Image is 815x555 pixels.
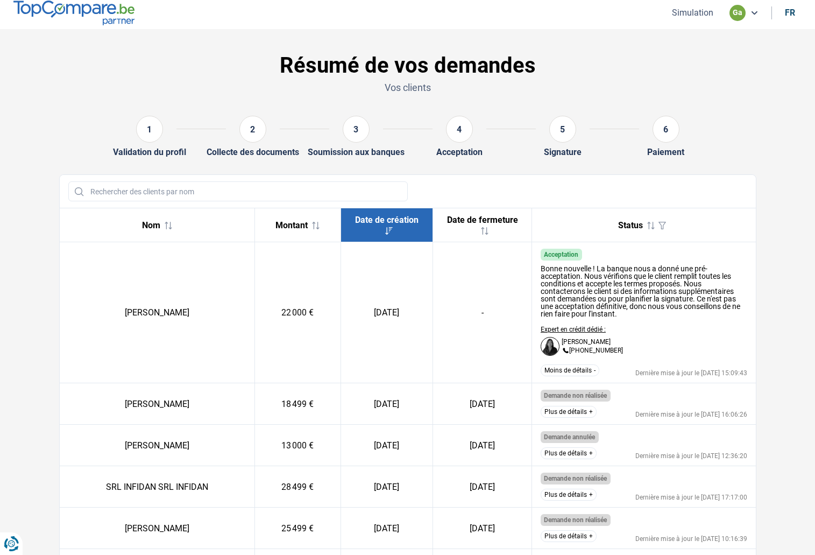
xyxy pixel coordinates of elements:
div: Paiement [647,147,684,157]
td: [PERSON_NAME] [60,425,255,466]
span: Demande non réalisée [544,516,607,524]
span: Nom [142,220,160,230]
div: 2 [239,116,266,143]
div: Signature [544,147,582,157]
td: 28 499 € [254,466,341,508]
p: [PERSON_NAME] [562,339,611,345]
input: Rechercher des clients par nom [68,181,408,201]
td: 18 499 € [254,383,341,425]
div: Soumission aux banques [308,147,405,157]
p: [PHONE_NUMBER] [562,347,623,355]
div: 6 [653,116,679,143]
td: [DATE] [341,466,433,508]
h1: Résumé de vos demandes [59,53,756,79]
td: [DATE] [341,383,433,425]
div: fr [785,8,795,18]
span: Demande non réalisée [544,475,607,482]
div: 3 [343,116,370,143]
div: Dernière mise à jour le [DATE] 15:09:43 [635,370,747,376]
td: 13 000 € [254,425,341,466]
td: [DATE] [341,425,433,466]
div: Collecte des documents [207,147,299,157]
button: Moins de détails [541,364,599,376]
td: [DATE] [341,508,433,549]
button: Plus de détails [541,530,597,542]
td: [PERSON_NAME] [60,242,255,383]
div: 4 [446,116,473,143]
td: [PERSON_NAME] [60,508,255,549]
p: Expert en crédit dédié : [541,326,623,333]
td: - [433,242,532,383]
img: +3228860076 [562,347,569,355]
p: Vos clients [59,81,756,94]
td: [DATE] [433,466,532,508]
td: [PERSON_NAME] [60,383,255,425]
td: 25 499 € [254,508,341,549]
div: Acceptation [436,147,483,157]
div: Dernière mise à jour le [DATE] 16:06:26 [635,411,747,418]
td: [DATE] [433,383,532,425]
div: Dernière mise à jour le [DATE] 10:16:39 [635,536,747,542]
div: Dernière mise à jour le [DATE] 12:36:20 [635,453,747,459]
span: Montant [275,220,308,230]
button: Plus de détails [541,406,597,418]
td: [DATE] [433,508,532,549]
td: [DATE] [341,242,433,383]
span: Demande annulée [544,433,595,441]
td: 22 000 € [254,242,341,383]
div: 5 [549,116,576,143]
div: Dernière mise à jour le [DATE] 17:17:00 [635,494,747,501]
button: Plus de détails [541,489,597,501]
div: Bonne nouvelle ! La banque nous a donné une pré-acceptation. Nous vérifions que le client remplit... [541,265,747,318]
div: Validation du profil [113,147,186,157]
td: [DATE] [433,425,532,466]
button: Plus de détails [541,447,597,459]
span: Date de fermeture [447,215,518,225]
button: Simulation [669,7,717,18]
td: SRL INFIDAN SRL INFIDAN [60,466,255,508]
span: Date de création [355,215,419,225]
div: ga [729,5,746,21]
img: Dayana Santamaria [541,337,559,356]
span: Status [618,220,643,230]
span: Acceptation [544,251,578,258]
span: Demande non réalisée [544,392,607,399]
img: TopCompare.be [13,1,134,25]
div: 1 [136,116,163,143]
